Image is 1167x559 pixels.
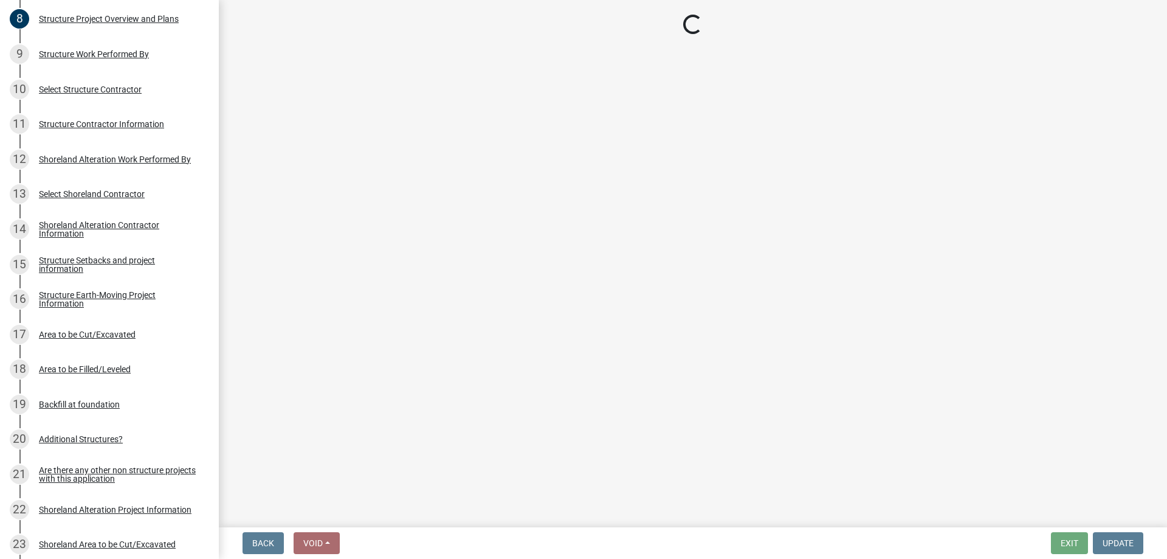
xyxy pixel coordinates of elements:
div: Shoreland Alteration Project Information [39,505,191,514]
div: 14 [10,220,29,239]
div: 20 [10,429,29,449]
div: 15 [10,255,29,274]
div: 10 [10,80,29,99]
div: Area to be Cut/Excavated [39,330,136,339]
div: 21 [10,465,29,484]
span: Back [252,538,274,548]
div: Backfill at foundation [39,400,120,409]
div: 22 [10,500,29,519]
div: Structure Project Overview and Plans [39,15,179,23]
div: 18 [10,359,29,379]
button: Back [243,532,284,554]
button: Void [294,532,340,554]
div: Structure Contractor Information [39,120,164,128]
div: 19 [10,395,29,414]
div: Structure Earth-Moving Project Information [39,291,199,308]
div: Shoreland Alteration Work Performed By [39,155,191,164]
div: 12 [10,150,29,169]
div: 16 [10,290,29,309]
div: 9 [10,44,29,64]
div: Additional Structures? [39,435,123,443]
div: Select Structure Contractor [39,85,142,94]
div: Structure Setbacks and project information [39,256,199,273]
div: 11 [10,114,29,134]
div: Shoreland Area to be Cut/Excavated [39,540,176,549]
div: 8 [10,9,29,29]
button: Exit [1051,532,1088,554]
div: 17 [10,325,29,344]
button: Update [1093,532,1143,554]
div: 13 [10,184,29,204]
div: Are there any other non structure projects with this application [39,466,199,483]
div: Select Shoreland Contractor [39,190,145,198]
span: Void [303,538,323,548]
div: 23 [10,535,29,554]
span: Update [1103,538,1134,548]
div: Structure Work Performed By [39,50,149,58]
div: Area to be Filled/Leveled [39,365,131,373]
div: Shoreland Alteration Contractor Information [39,221,199,238]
